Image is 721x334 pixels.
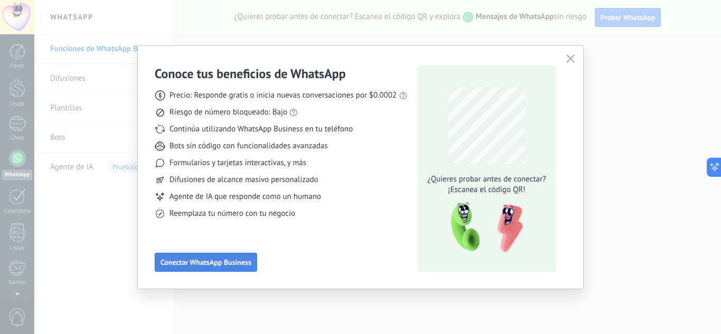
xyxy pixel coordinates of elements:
[169,192,321,202] span: Agente de IA que responde como un humano
[169,107,287,118] span: Riesgo de número bloqueado: Bajo
[169,158,306,168] span: Formularios y tarjetas interactivas, y más
[169,141,328,151] span: Bots sin código con funcionalidades avanzadas
[160,259,251,266] span: Conectar WhatsApp Business
[442,199,525,256] img: qr-pic-1x.png
[424,174,549,185] span: ¿Quieres probar antes de conectar?
[424,185,549,195] span: ¡Escanea el código QR!
[155,65,346,82] h3: Conoce tus beneficios de WhatsApp
[155,253,257,272] button: Conectar WhatsApp Business
[169,175,318,185] span: Difusiones de alcance masivo personalizado
[169,208,295,219] span: Reemplaza tu número con tu negocio
[169,90,397,101] span: Precio: Responde gratis o inicia nuevas conversaciones por $0.0002
[169,124,353,135] span: Continúa utilizando WhatsApp Business en tu teléfono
